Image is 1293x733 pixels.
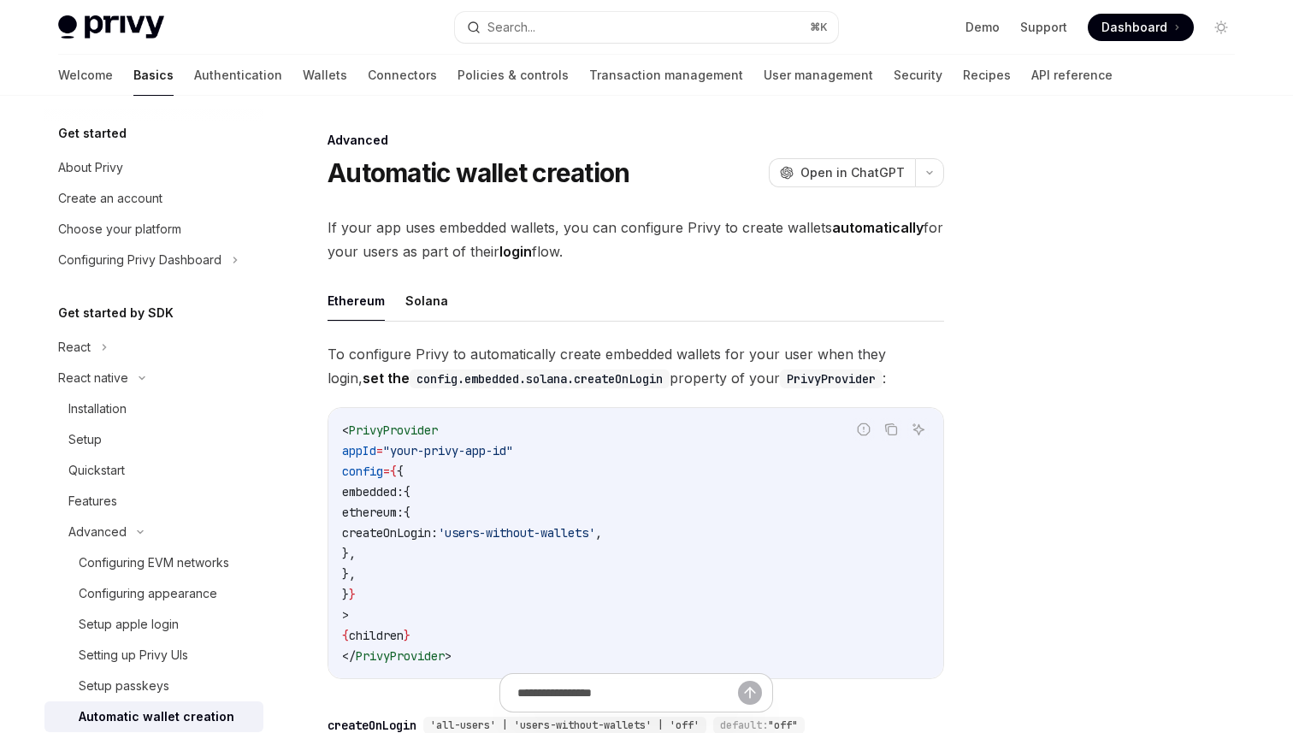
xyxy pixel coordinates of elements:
[738,681,762,705] button: Send message
[342,546,356,561] span: },
[390,464,397,479] span: {
[44,578,263,609] a: Configuring appearance
[410,369,670,388] code: config.embedded.solana.createOnLogin
[880,418,902,440] button: Copy the contents from the code block
[58,157,123,178] div: About Privy
[58,188,162,209] div: Create an account
[342,464,383,479] span: config
[58,55,113,96] a: Welcome
[349,587,356,602] span: }
[342,484,404,500] span: embedded:
[44,183,263,214] a: Create an account
[68,522,127,542] div: Advanced
[58,15,164,39] img: light logo
[445,648,452,664] span: >
[58,303,174,323] h5: Get started by SDK
[44,332,263,363] button: React
[328,157,629,188] h1: Automatic wallet creation
[342,443,376,458] span: appId
[499,243,532,260] strong: login
[79,553,229,573] div: Configuring EVM networks
[404,484,410,500] span: {
[44,701,263,732] a: Automatic wallet creation
[1101,19,1167,36] span: Dashboard
[383,443,513,458] span: "your-privy-app-id"
[133,55,174,96] a: Basics
[832,219,924,236] strong: automatically
[455,12,838,43] button: Search...⌘K
[44,214,263,245] a: Choose your platform
[1207,14,1235,41] button: Toggle dark mode
[517,674,738,712] input: Ask a question...
[342,505,404,520] span: ethereum:
[368,55,437,96] a: Connectors
[397,464,404,479] span: {
[800,164,905,181] span: Open in ChatGPT
[595,525,602,541] span: ,
[44,640,263,671] a: Setting up Privy UIs
[907,418,930,440] button: Ask AI
[404,505,410,520] span: {
[68,491,117,511] div: Features
[68,429,102,450] div: Setup
[349,628,404,643] span: children
[303,55,347,96] a: Wallets
[328,281,385,321] button: Ethereum
[376,443,383,458] span: =
[810,21,828,34] span: ⌘ K
[44,393,263,424] a: Installation
[44,363,263,393] button: React native
[328,342,944,390] span: To configure Privy to automatically create embedded wallets for your user when they login, proper...
[1020,19,1067,36] a: Support
[44,152,263,183] a: About Privy
[68,460,125,481] div: Quickstart
[58,123,127,144] h5: Get started
[349,423,438,438] span: PrivyProvider
[342,648,356,664] span: </
[405,281,448,321] button: Solana
[328,132,944,149] div: Advanced
[1031,55,1113,96] a: API reference
[44,671,263,701] a: Setup passkeys
[438,525,595,541] span: 'users-without-wallets'
[356,648,445,664] span: PrivyProvider
[342,566,356,582] span: },
[589,55,743,96] a: Transaction management
[44,609,263,640] a: Setup apple login
[458,55,569,96] a: Policies & controls
[44,486,263,517] a: Features
[68,399,127,419] div: Installation
[487,17,535,38] div: Search...
[363,369,670,387] strong: set the
[44,455,263,486] a: Quickstart
[328,216,944,263] span: If your app uses embedded wallets, you can configure Privy to create wallets for your users as pa...
[1088,14,1194,41] a: Dashboard
[342,423,349,438] span: <
[342,607,349,623] span: >
[79,676,169,696] div: Setup passkeys
[79,583,217,604] div: Configuring appearance
[79,614,179,635] div: Setup apple login
[404,628,410,643] span: }
[58,250,221,270] div: Configuring Privy Dashboard
[58,337,91,358] div: React
[79,645,188,665] div: Setting up Privy UIs
[44,424,263,455] a: Setup
[58,368,128,388] div: React native
[780,369,883,388] code: PrivyProvider
[963,55,1011,96] a: Recipes
[769,158,915,187] button: Open in ChatGPT
[853,418,875,440] button: Report incorrect code
[342,587,349,602] span: }
[894,55,942,96] a: Security
[764,55,873,96] a: User management
[44,547,263,578] a: Configuring EVM networks
[342,628,349,643] span: {
[965,19,1000,36] a: Demo
[44,245,263,275] button: Configuring Privy Dashboard
[44,517,263,547] button: Advanced
[79,706,234,727] div: Automatic wallet creation
[383,464,390,479] span: =
[194,55,282,96] a: Authentication
[342,525,438,541] span: createOnLogin:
